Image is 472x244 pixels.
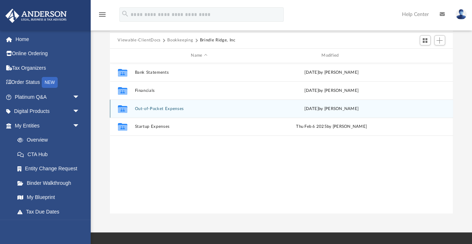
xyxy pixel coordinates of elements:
span: arrow_drop_down [73,118,87,133]
img: Anderson Advisors Platinum Portal [3,9,69,23]
div: Modified [267,52,396,59]
div: id [399,52,450,59]
a: Order StatusNEW [5,75,91,90]
i: search [121,10,129,18]
button: Brindle Ridge, Inc [200,37,235,44]
div: Thu Feb 6 2025 by [PERSON_NAME] [267,123,396,130]
a: menu [98,14,107,19]
a: Platinum Q&Aarrow_drop_down [5,90,91,104]
a: Online Ordering [5,46,91,61]
span: arrow_drop_down [73,219,87,234]
div: grid [110,63,453,214]
div: [DATE] by [PERSON_NAME] [267,105,396,112]
div: [DATE] by [PERSON_NAME] [267,87,396,94]
button: Viewable-ClientDocs [118,37,160,44]
a: CTA Hub [10,147,91,162]
a: Tax Organizers [5,61,91,75]
button: Out-of-Pocket Expenses [135,106,264,111]
div: NEW [42,77,58,88]
span: arrow_drop_down [73,104,87,119]
button: Financials [135,88,264,93]
div: id [113,52,131,59]
a: My Blueprint [10,190,87,205]
a: Home [5,32,91,46]
a: Overview [10,133,91,147]
div: Name [134,52,263,59]
span: arrow_drop_down [73,90,87,105]
i: menu [98,10,107,19]
a: Entity Change Request [10,162,91,176]
div: [DATE] by [PERSON_NAME] [267,69,396,76]
button: Bank Statements [135,70,264,74]
a: Digital Productsarrow_drop_down [5,104,91,119]
button: Bookkeeping [167,37,193,44]
a: Tax Due Dates [10,204,91,219]
button: Add [434,35,445,45]
a: My Entitiesarrow_drop_down [5,118,91,133]
button: Switch to Grid View [420,35,431,45]
a: My Anderson Teamarrow_drop_down [5,219,87,233]
img: User Pic [456,9,467,20]
button: Startup Expenses [135,124,264,129]
a: Binder Walkthrough [10,176,91,190]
